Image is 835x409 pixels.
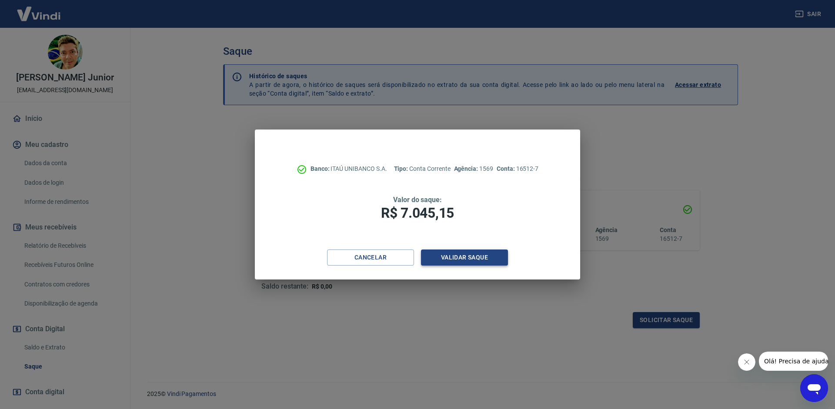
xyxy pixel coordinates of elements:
iframe: Botão para abrir a janela de mensagens [800,374,828,402]
span: Agência: [454,165,480,172]
p: ITAÚ UNIBANCO S.A. [311,164,387,173]
span: Banco: [311,165,331,172]
span: Olá! Precisa de ajuda? [5,6,73,13]
span: Tipo: [394,165,410,172]
p: 16512-7 [497,164,538,173]
iframe: Mensagem da empresa [759,352,828,371]
span: Conta: [497,165,516,172]
span: R$ 7.045,15 [381,205,454,221]
button: Cancelar [327,249,414,266]
span: Valor do saque: [393,196,442,204]
p: 1569 [454,164,493,173]
iframe: Fechar mensagem [738,353,755,371]
button: Validar saque [421,249,508,266]
p: Conta Corrente [394,164,451,173]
